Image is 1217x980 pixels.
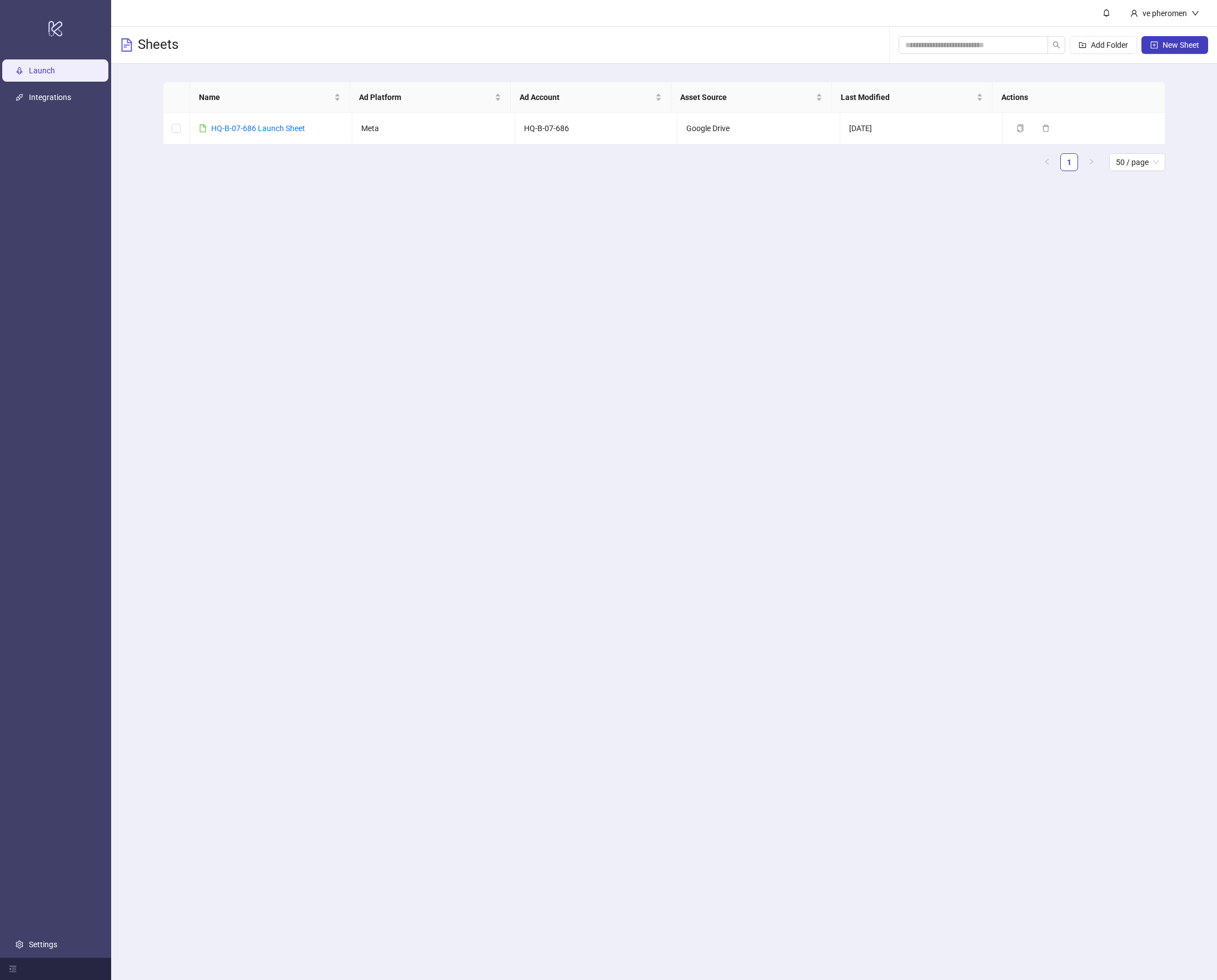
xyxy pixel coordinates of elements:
span: menu-fold [9,965,17,973]
td: [DATE] [840,113,1003,144]
span: plus-square [1150,41,1158,49]
span: Ad Account [520,91,653,103]
button: New Sheet [1141,36,1208,54]
td: Meta [352,113,515,144]
th: Ad Platform [350,82,511,113]
th: Actions [992,82,1153,113]
span: folder-add [1079,41,1086,49]
td: Google Drive [677,113,840,144]
span: file [199,124,207,132]
th: Name [190,82,351,113]
span: Add Folder [1091,41,1128,49]
span: search [1053,41,1060,49]
th: Ad Account [511,82,671,113]
a: Settings [29,940,57,949]
li: Next Page [1083,153,1100,171]
span: left [1044,158,1050,165]
h3: Sheets [138,36,178,54]
span: right [1088,158,1095,165]
button: Add Folder [1070,36,1137,54]
a: HQ-B-07-686 Launch Sheet [211,124,305,133]
span: Name [199,91,332,103]
span: Last Modified [841,91,974,103]
span: file-text [120,38,133,52]
a: Launch [29,66,55,75]
li: 1 [1060,153,1078,171]
span: New Sheet [1163,41,1199,49]
span: Ad Platform [359,91,492,103]
span: 50 / page [1116,154,1159,171]
li: Previous Page [1038,153,1056,171]
td: HQ-B-07-686 [515,113,678,144]
span: bell [1103,9,1110,17]
span: user [1130,9,1138,17]
div: Page Size [1109,153,1165,171]
div: ve pheromen [1138,7,1191,19]
button: left [1038,153,1056,171]
span: down [1191,9,1199,17]
a: 1 [1061,154,1078,171]
th: Asset Source [671,82,832,113]
span: delete [1042,124,1050,132]
a: Integrations [29,93,71,102]
span: Asset Source [680,91,814,103]
span: copy [1016,124,1024,132]
th: Last Modified [832,82,992,113]
button: right [1083,153,1100,171]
